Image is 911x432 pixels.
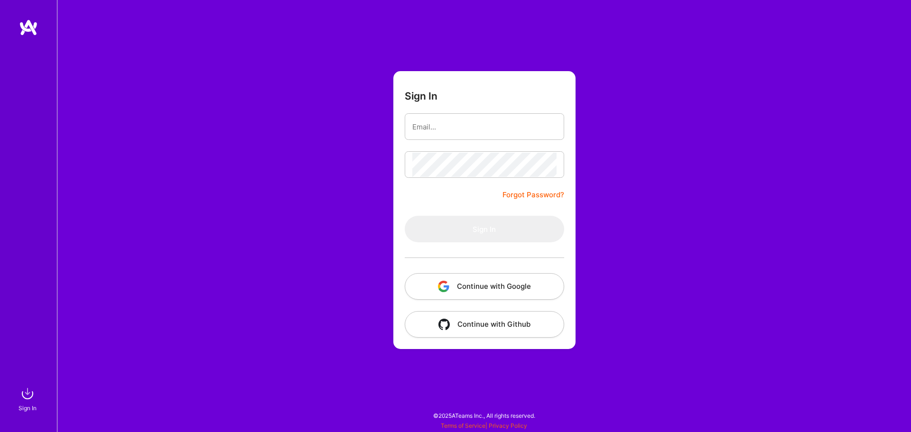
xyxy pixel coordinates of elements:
[20,384,37,413] a: sign inSign In
[57,404,911,427] div: © 2025 ATeams Inc., All rights reserved.
[502,189,564,201] a: Forgot Password?
[412,115,557,139] input: Email...
[405,216,564,242] button: Sign In
[18,384,37,403] img: sign in
[441,422,485,429] a: Terms of Service
[438,319,450,330] img: icon
[405,90,437,102] h3: Sign In
[489,422,527,429] a: Privacy Policy
[19,403,37,413] div: Sign In
[19,19,38,36] img: logo
[438,281,449,292] img: icon
[405,273,564,300] button: Continue with Google
[405,311,564,338] button: Continue with Github
[441,422,527,429] span: |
